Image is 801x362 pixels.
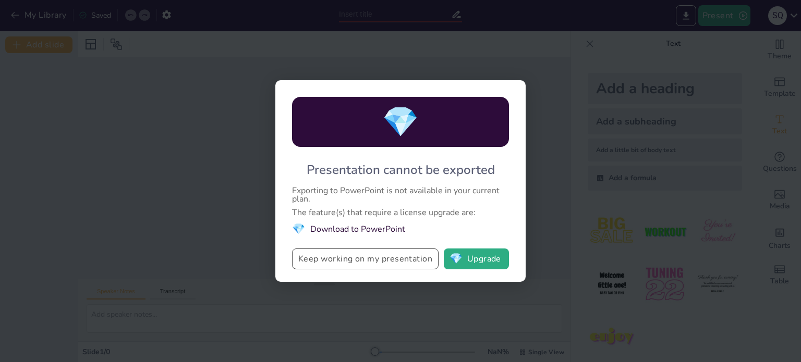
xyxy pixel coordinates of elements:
span: diamond [382,102,419,142]
span: diamond [292,222,305,236]
button: Keep working on my presentation [292,248,439,269]
div: The feature(s) that require a license upgrade are: [292,208,509,217]
div: Exporting to PowerPoint is not available in your current plan. [292,186,509,203]
li: Download to PowerPoint [292,222,509,236]
button: diamondUpgrade [444,248,509,269]
span: diamond [450,254,463,264]
div: Presentation cannot be exported [307,161,495,178]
